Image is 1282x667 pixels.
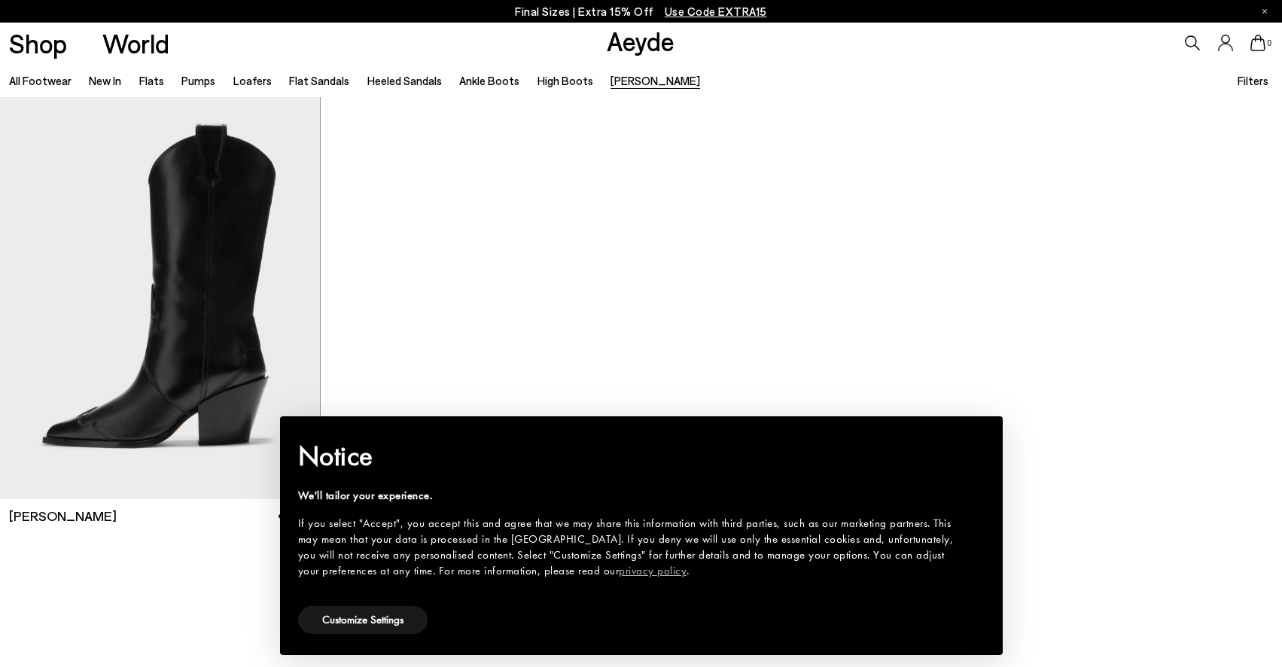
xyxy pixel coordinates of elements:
[139,74,164,87] a: Flats
[515,2,767,21] p: Final Sizes | Extra 15% Off
[961,421,997,457] button: Close this notice
[1238,74,1268,87] span: Filters
[619,563,687,578] a: privacy policy
[1250,35,1265,51] a: 0
[459,74,519,87] a: Ankle Boots
[9,74,72,87] a: All Footwear
[102,30,169,56] a: World
[611,74,700,87] a: [PERSON_NAME]
[298,437,961,476] h2: Notice
[973,427,983,450] span: ×
[233,74,272,87] a: Loafers
[367,74,442,87] a: Heeled Sandals
[1265,39,1273,47] span: 0
[89,74,121,87] a: New In
[289,74,349,87] a: Flat Sandals
[298,488,961,504] div: We'll tailor your experience.
[9,30,67,56] a: Shop
[298,516,961,579] div: If you select "Accept", you accept this and agree that we may share this information with third p...
[665,5,767,18] span: Navigate to /collections/ss25-final-sizes
[298,606,428,634] button: Customize Settings
[537,74,593,87] a: High Boots
[181,74,215,87] a: Pumps
[607,25,674,56] a: Aeyde
[9,507,117,525] span: [PERSON_NAME]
